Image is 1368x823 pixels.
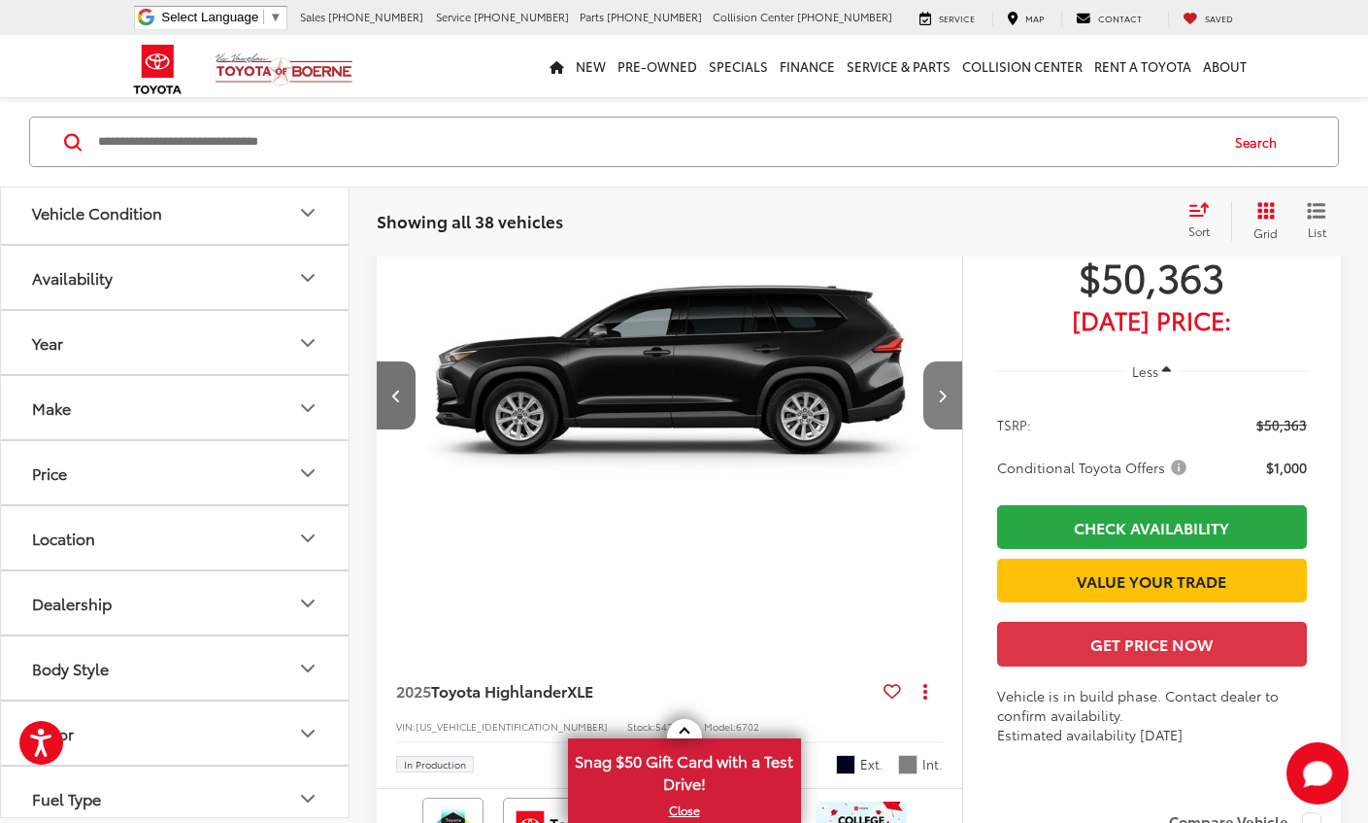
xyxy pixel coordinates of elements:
[1307,223,1326,239] span: List
[404,760,466,770] span: In Production
[32,464,67,483] div: Price
[376,176,964,617] img: 2025 Toyota Grand Highlander XLE FWD
[296,331,319,355] div: Year
[296,462,319,485] div: Price
[396,680,876,702] a: 2025Toyota HighlanderXLE
[774,35,841,97] a: Finance
[296,787,319,810] div: Fuel Type
[1197,35,1252,97] a: About
[580,9,604,24] span: Parts
[612,35,703,97] a: Pre-Owned
[1061,11,1156,26] a: Contact
[1179,201,1231,240] button: Select sort value
[32,204,162,223] div: Vehicle Condition
[32,595,112,613] div: Dealership
[992,11,1058,26] a: Map
[328,9,423,24] span: [PHONE_NUMBER]
[898,755,918,774] span: Light Gray Softex®
[997,559,1307,602] a: Value Your Trade
[905,11,989,26] a: Service
[1286,742,1349,805] button: Toggle Chat Window
[922,755,943,773] span: Int.
[431,679,567,702] span: Toyota Highlander
[997,458,1190,477] span: Conditional Toyota Offers
[607,9,702,24] span: [PHONE_NUMBER]
[544,35,570,97] a: Home
[96,119,1217,165] input: Search by Make, Model, or Keyword
[263,10,264,24] span: ​
[377,208,563,231] span: Showing all 38 vehicles
[939,12,975,24] span: Service
[1,377,350,440] button: MakeMake
[1253,223,1278,240] span: Grid
[997,505,1307,549] a: Check Availability
[300,9,325,24] span: Sales
[567,679,593,702] span: XLE
[296,396,319,420] div: Make
[1,507,350,570] button: LocationLocation
[956,35,1088,97] a: Collision Center
[997,458,1193,477] button: Conditional Toyota Offers
[923,361,962,429] button: Next image
[32,790,101,808] div: Fuel Type
[570,35,612,97] a: New
[841,35,956,97] a: Service & Parts: Opens in a new tab
[1,572,350,635] button: DealershipDealership
[997,686,1307,744] div: Vehicle is in build phase. Contact dealer to confirm availability. Estimated availability [DATE]
[1,247,350,310] button: AvailabilityAvailability
[1286,742,1349,805] svg: Start Chat
[570,740,799,800] span: Snag $50 Gift Card with a Test Drive!
[1,637,350,701] button: Body StyleBody Style
[1,703,350,766] button: ColorColor
[703,35,774,97] a: Specials
[296,722,319,745] div: Color
[396,719,416,734] span: VIN:
[797,9,892,24] span: [PHONE_NUMBER]
[32,334,63,353] div: Year
[923,683,927,699] span: dropdown dots
[121,38,194,101] img: Toyota
[997,310,1307,329] span: [DATE] Price:
[1256,415,1307,434] span: $50,363
[1132,362,1158,380] span: Less
[1231,201,1292,240] button: Grid View
[1205,12,1233,24] span: Saved
[32,660,109,678] div: Body Style
[1168,11,1248,26] a: My Saved Vehicles
[296,527,319,550] div: Location
[713,9,794,24] span: Collision Center
[215,52,353,86] img: Vic Vaughan Toyota of Boerne
[376,176,964,616] a: 2025 Toyota Grand Highlander XLE FWD2025 Toyota Grand Highlander XLE FWD2025 Toyota Grand Highlan...
[997,415,1031,434] span: TSRP:
[1266,458,1307,477] span: $1,000
[269,10,282,24] span: ▼
[1292,201,1341,240] button: List View
[376,176,964,616] div: 2025 Toyota Highlander XLE 3
[161,10,282,24] a: Select Language​
[32,530,95,548] div: Location
[377,361,416,429] button: Previous image
[1025,12,1044,24] span: Map
[296,592,319,615] div: Dealership
[997,622,1307,666] button: Get Price Now
[1217,118,1305,166] button: Search
[296,201,319,224] div: Vehicle Condition
[436,9,471,24] span: Service
[32,399,71,418] div: Make
[860,755,884,773] span: Ext.
[474,9,569,24] span: [PHONE_NUMBER]
[1098,12,1142,24] span: Contact
[1123,354,1182,389] button: Less
[1088,35,1197,97] a: Rent a Toyota
[1,442,350,505] button: PricePrice
[161,10,258,24] span: Select Language
[396,679,431,702] span: 2025
[997,252,1307,300] span: $50,363
[1,312,350,375] button: YearYear
[1188,223,1210,239] span: Sort
[836,755,855,774] span: Midnight Black Metallic
[32,269,113,288] div: Availability
[1,182,350,245] button: Vehicle ConditionVehicle Condition
[416,719,608,734] span: [US_VEHICLE_IDENTIFICATION_NUMBER]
